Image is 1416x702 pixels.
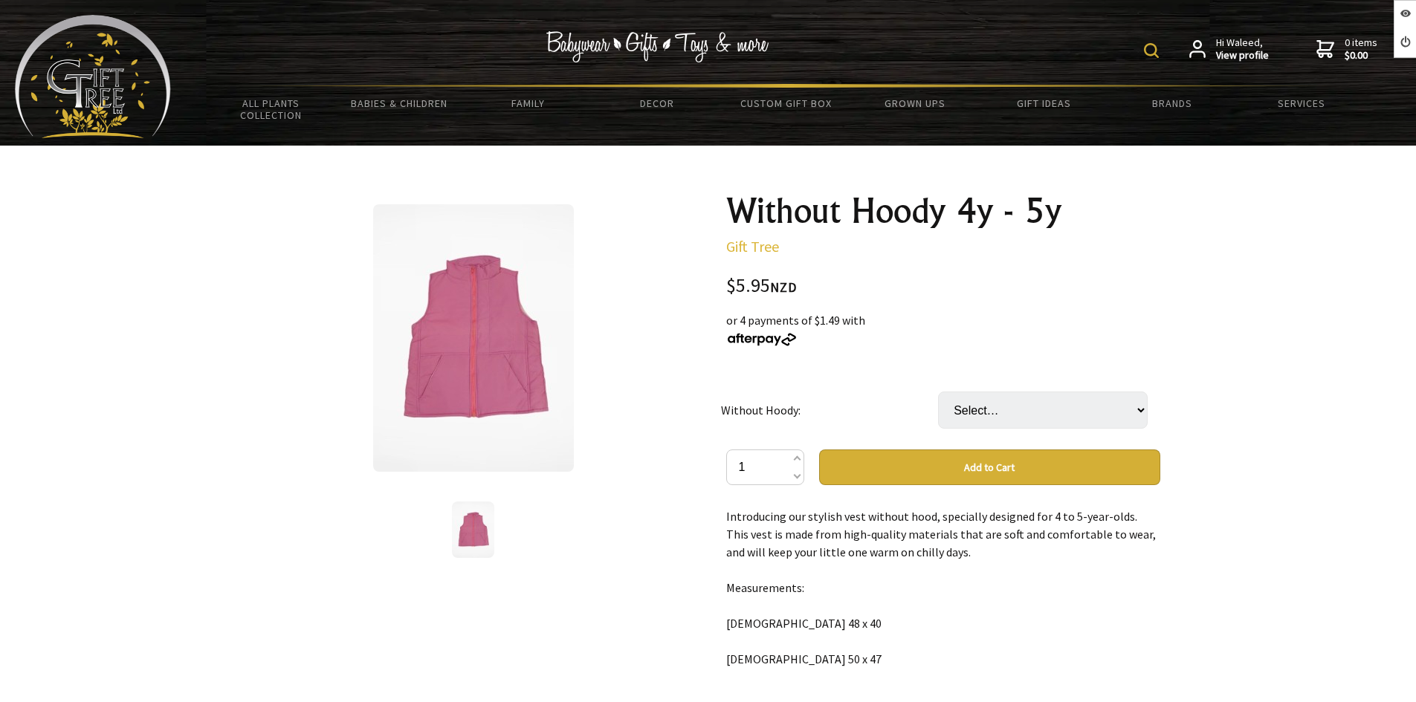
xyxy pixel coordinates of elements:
strong: $0.00 [1345,49,1377,62]
img: Without Hoody 4y - 5y [452,501,494,558]
img: Babyware - Gifts - Toys and more... [15,15,171,138]
img: Babywear - Gifts - Toys & more [546,31,769,62]
span: NZD [770,279,797,296]
img: Without Hoody 4y - 5y [373,204,574,472]
span: 0 items [1345,36,1377,62]
a: Services [1237,88,1365,119]
a: Gift Tree [726,237,779,256]
a: Babies & Children [335,88,464,119]
strong: View profile [1216,49,1269,62]
a: 0 items$0.00 [1316,36,1377,62]
a: Brands [1108,88,1237,119]
a: Decor [592,88,721,119]
a: All Plants Collection [207,88,335,131]
a: Family [464,88,592,119]
div: Introducing our stylish vest without hood, specially designed for 4 to 5-year-olds. This vest is ... [726,507,1160,668]
span: Hi Waleed, [1216,36,1269,62]
a: Custom Gift Box [722,88,850,119]
button: Add to Cart [819,449,1160,485]
a: Gift Ideas [979,88,1108,119]
div: $5.95 [726,276,1160,296]
div: or 4 payments of $1.49 with [726,311,1160,347]
td: Without Hoody: [721,371,938,449]
a: Grown Ups [850,88,979,119]
h1: Without Hoody 4y - 5y [726,193,1160,229]
img: Afterpay [726,333,798,346]
img: product search [1144,43,1159,58]
a: Hi Waleed,View profile [1189,36,1269,62]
